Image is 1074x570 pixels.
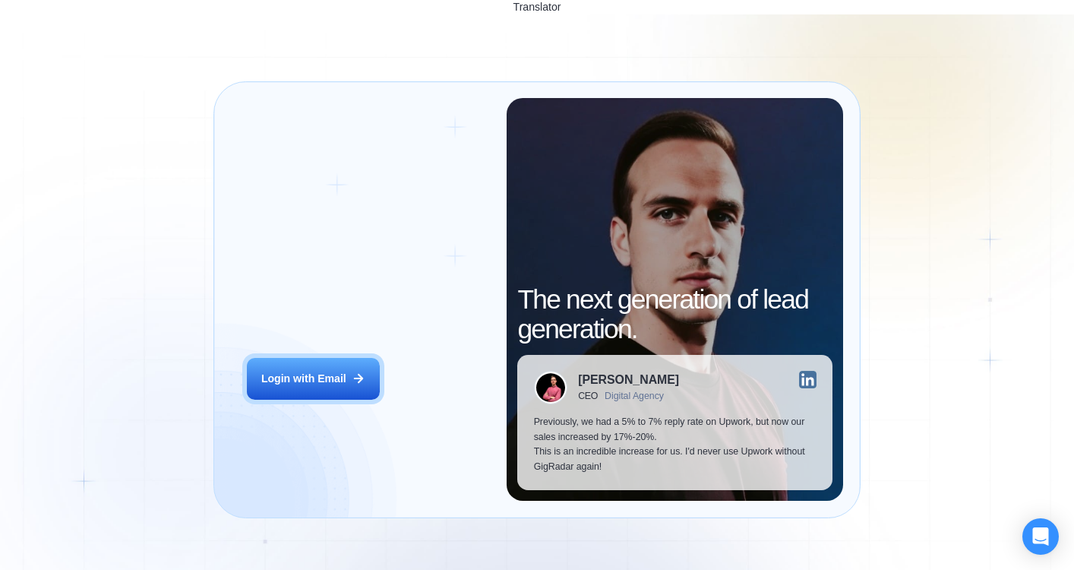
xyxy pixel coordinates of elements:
[247,358,380,400] button: Login with Email
[578,391,598,401] div: CEO
[517,285,832,344] h2: The next generation of lead generation.
[605,391,664,401] div: Digital Agency
[578,374,679,386] div: [PERSON_NAME]
[261,372,346,386] div: Login with Email
[1022,518,1059,555] div: Open Intercom Messenger
[534,415,817,474] p: Previously, we had a 5% to 7% reply rate on Upwork, but now our sales increased by 17%-20%. This ...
